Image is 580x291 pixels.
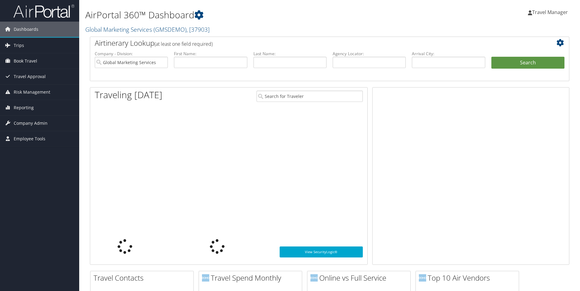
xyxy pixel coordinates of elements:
[280,246,363,257] a: View SecurityLogic®
[14,100,34,115] span: Reporting
[95,88,162,101] h1: Traveling [DATE]
[419,273,519,283] h2: Top 10 Air Vendors
[94,273,193,283] h2: Travel Contacts
[532,9,568,16] span: Travel Manager
[186,25,210,34] span: , [ 37903 ]
[310,273,410,283] h2: Online vs Full Service
[253,51,327,57] label: Last Name:
[14,22,38,37] span: Dashboards
[14,131,45,146] span: Employee Tools
[310,274,318,282] img: domo-logo.png
[85,9,411,21] h1: AirPortal 360™ Dashboard
[95,38,525,48] h2: Airtinerary Lookup
[14,53,37,69] span: Book Travel
[491,57,564,69] button: Search
[202,274,209,282] img: domo-logo.png
[95,51,168,57] label: Company - Division:
[412,51,485,57] label: Arrival City:
[85,25,210,34] a: Global Marketing Services
[154,41,213,47] span: (at least one field required)
[14,84,50,100] span: Risk Management
[13,4,74,18] img: airportal-logo.png
[174,51,247,57] label: First Name:
[14,38,24,53] span: Trips
[14,69,46,84] span: Travel Approval
[528,3,574,21] a: Travel Manager
[419,274,426,282] img: domo-logo.png
[202,273,302,283] h2: Travel Spend Monthly
[14,116,48,131] span: Company Admin
[333,51,406,57] label: Agency Locator:
[154,25,186,34] span: ( GMSDEMO )
[256,91,363,102] input: Search for Traveler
